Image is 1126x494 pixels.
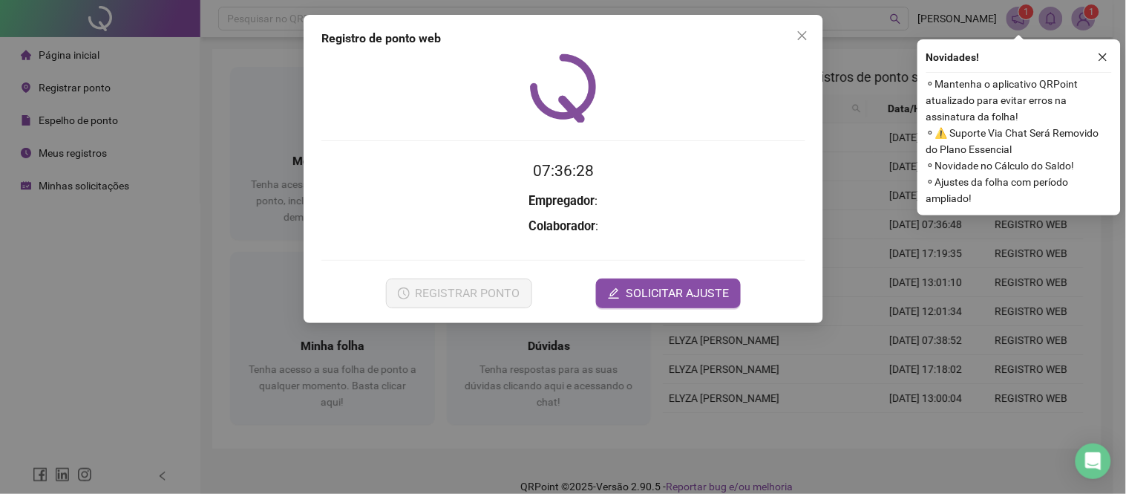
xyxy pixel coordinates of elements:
button: REGISTRAR PONTO [385,279,531,308]
h3: : [321,217,805,236]
div: Open Intercom Messenger [1076,443,1111,479]
span: ⚬ ⚠️ Suporte Via Chat Será Removido do Plano Essencial [926,125,1112,157]
span: ⚬ Novidade no Cálculo do Saldo! [926,157,1112,174]
span: Novidades ! [926,49,980,65]
span: close [1098,52,1108,62]
strong: Empregador [528,194,595,208]
div: Registro de ponto web [321,30,805,48]
span: ⚬ Mantenha o aplicativo QRPoint atualizado para evitar erros na assinatura da folha! [926,76,1112,125]
span: SOLICITAR AJUSTE [626,285,729,302]
strong: Colaborador [528,219,595,233]
span: ⚬ Ajustes da folha com período ampliado! [926,174,1112,207]
img: QRPoint [530,53,597,123]
h3: : [321,192,805,211]
span: close [796,30,808,42]
span: edit [608,287,620,299]
time: 07:36:28 [533,162,594,180]
button: Close [791,24,814,48]
button: editSOLICITAR AJUSTE [596,279,741,308]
